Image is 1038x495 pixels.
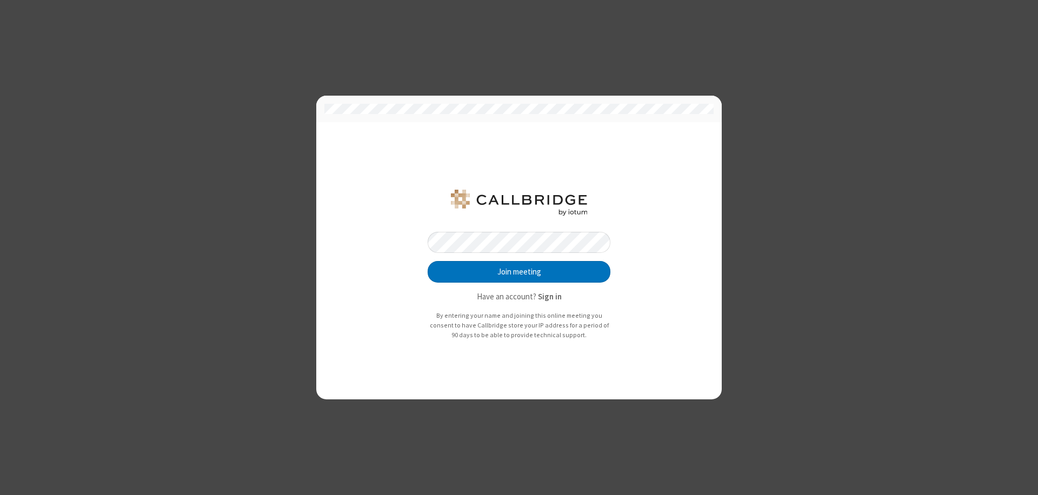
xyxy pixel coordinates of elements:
strong: Sign in [538,291,562,302]
button: Sign in [538,291,562,303]
img: QA Selenium DO NOT DELETE OR CHANGE [449,190,589,216]
p: By entering your name and joining this online meeting you consent to have Callbridge store your I... [428,311,610,339]
p: Have an account? [428,291,610,303]
button: Join meeting [428,261,610,283]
